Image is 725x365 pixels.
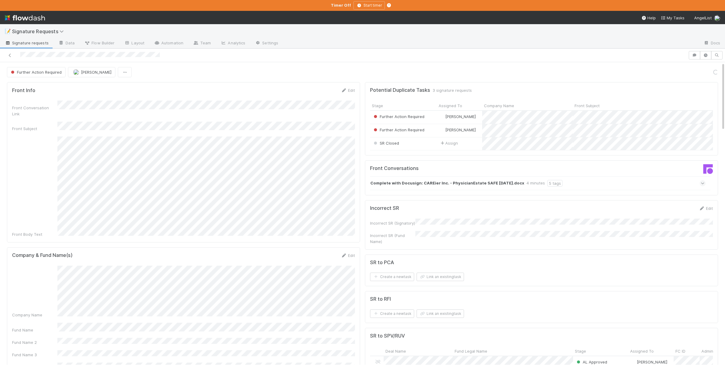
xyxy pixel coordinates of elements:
h5: Potential Duplicate Tasks [370,87,430,93]
span: Front Subject [575,103,600,109]
span: Assign [439,140,458,146]
span: Signature requests [5,40,49,46]
span: Further Action Required [372,114,424,119]
h5: SR to PCA [370,260,394,266]
img: avatar_18c010e4-930e-4480-823a-7726a265e9dd.png [631,360,636,364]
span: My Tasks [661,15,685,20]
h5: Front Conversations [370,165,537,171]
button: Start timer [353,1,385,10]
div: Front Body Text [12,231,57,237]
div: [PERSON_NAME] [631,359,667,365]
div: Further Action Required [372,114,424,120]
a: Settings [250,39,283,48]
span: [PERSON_NAME] [445,114,476,119]
img: avatar_55b415e2-df6a-4422-95b4-4512075a58f2.png [440,114,444,119]
div: Further Action Required [372,127,424,133]
button: Create a newtask [370,273,414,281]
h5: SR to RFI [370,296,391,302]
span: Assigned To [439,103,462,109]
span: Fund Legal Name [455,348,487,354]
div: Incorrect SR (Signatory) [370,220,415,226]
div: Fund Name [12,327,57,333]
div: Incorrect SR (Fund Name) [370,232,415,245]
span: [PERSON_NAME] [445,127,476,132]
span: Further Action Required [10,70,62,75]
div: [PERSON_NAME] [439,114,476,120]
span: Company Name [484,103,514,109]
div: Fund Name 2 [12,339,57,345]
span: FC ID [675,348,685,354]
strong: Timer Off [331,3,351,8]
span: Flow Builder [84,40,114,46]
h5: Company & Fund Name(s) [12,252,72,258]
span: AngelList [694,15,712,20]
a: Data [53,39,79,48]
span: 3 signature requests [433,87,472,93]
strong: Complete with Docusign: CAREier Inc. - PhysicianEstate SAFE [DATE].docx [370,180,524,187]
span: [PERSON_NAME] [81,70,111,75]
a: Edit [699,206,713,211]
span: Stage [372,103,383,109]
span: SR Closed [372,141,399,146]
button: Link an existingtask [417,309,464,318]
button: Link an existingtask [417,273,464,281]
a: Automation [149,39,188,48]
button: Create a newtask [370,309,414,318]
div: Company Name [12,312,57,318]
a: Edit [341,253,355,258]
h5: Front Info [12,88,35,94]
img: avatar_55b415e2-df6a-4422-95b4-4512075a58f2.png [714,15,720,21]
h5: SR to SPV/RUV [370,333,405,339]
img: logo-inverted-e16ddd16eac7371096b0.svg [5,13,45,23]
div: SR Closed [372,140,399,146]
div: 5 tags [547,180,562,187]
span: Assigned To [630,348,654,354]
span: Further Action Required [372,127,424,132]
div: Front Subject [12,126,57,132]
a: Analytics [216,39,250,48]
div: Front Conversation Link [12,105,57,117]
span: Stage [575,348,586,354]
a: Edit [341,88,355,93]
img: avatar_55b415e2-df6a-4422-95b4-4512075a58f2.png [73,69,79,75]
img: avatar_55b415e2-df6a-4422-95b4-4512075a58f2.png [440,127,444,132]
span: 📝 [5,29,11,34]
a: My Tasks [661,15,685,21]
div: Help [641,15,656,21]
div: AL Approved [575,359,607,365]
span: [PERSON_NAME] [637,360,667,364]
button: [PERSON_NAME] [68,67,115,77]
a: Layout [119,39,149,48]
span: Deal Name [385,348,406,354]
div: 4 minutes [527,180,545,187]
span: Signature Requests [12,28,67,34]
button: Further Action Required [7,67,66,77]
h5: Incorrect SR [370,205,399,211]
div: [PERSON_NAME] [439,127,476,133]
div: Fund Name 3 [12,352,57,358]
a: Team [188,39,216,48]
a: Docs [699,39,725,48]
a: Flow Builder [79,39,119,48]
span: AL Approved [575,360,607,364]
img: front-logo-b4b721b83371efbadf0a.svg [703,164,713,174]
